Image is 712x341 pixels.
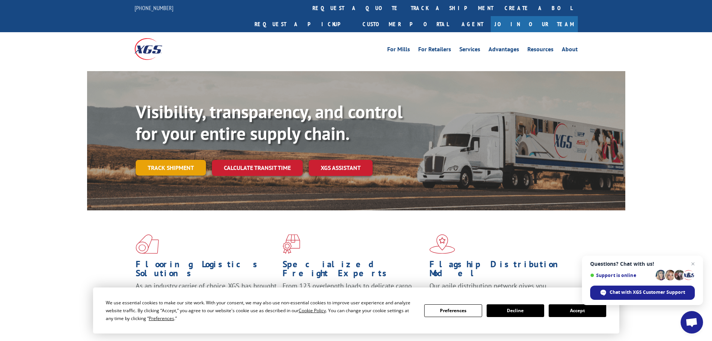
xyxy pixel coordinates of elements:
img: xgs-icon-total-supply-chain-intelligence-red [136,234,159,254]
a: About [562,46,578,55]
p: From 123 overlength loads to delicate cargo, our experienced staff knows the best way to move you... [283,281,424,315]
span: Questions? Chat with us! [590,261,695,267]
h1: Specialized Freight Experts [283,260,424,281]
a: Resources [527,46,554,55]
div: Chat with XGS Customer Support [590,286,695,300]
h1: Flooring Logistics Solutions [136,260,277,281]
span: Support is online [590,273,653,278]
a: [PHONE_NUMBER] [135,4,173,12]
a: Join Our Team [491,16,578,32]
img: xgs-icon-focused-on-flooring-red [283,234,300,254]
a: For Mills [387,46,410,55]
a: XGS ASSISTANT [309,160,373,176]
img: xgs-icon-flagship-distribution-model-red [429,234,455,254]
span: Chat with XGS Customer Support [610,289,685,296]
button: Accept [549,304,606,317]
div: Open chat [681,311,703,334]
span: Cookie Policy [299,307,326,314]
span: Preferences [149,315,174,322]
span: Close chat [688,259,697,268]
button: Decline [487,304,544,317]
a: Track shipment [136,160,206,176]
a: Agent [454,16,491,32]
div: Cookie Consent Prompt [93,287,619,334]
b: Visibility, transparency, and control for your entire supply chain. [136,100,403,145]
a: Services [459,46,480,55]
a: Request a pickup [249,16,357,32]
div: We use essential cookies to make our site work. With your consent, we may also use non-essential ... [106,299,415,322]
span: Our agile distribution network gives you nationwide inventory management on demand. [429,281,567,299]
h1: Flagship Distribution Model [429,260,571,281]
span: As an industry carrier of choice, XGS has brought innovation and dedication to flooring logistics... [136,281,277,308]
button: Preferences [424,304,482,317]
a: Calculate transit time [212,160,303,176]
a: Customer Portal [357,16,454,32]
a: For Retailers [418,46,451,55]
a: Advantages [488,46,519,55]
